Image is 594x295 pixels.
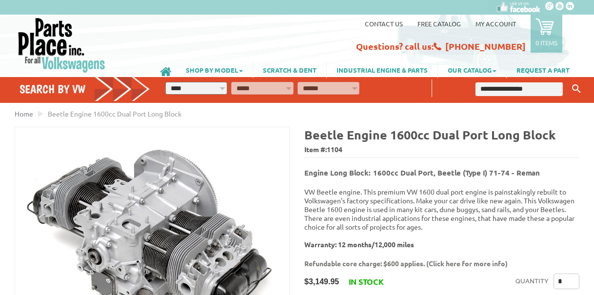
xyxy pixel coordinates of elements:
[304,187,579,249] p: VW Beetle engine. This premium VW 1600 dual port engine is painstakingly rebuilt to Volkswagen's ...
[327,145,342,154] span: 1104
[349,276,384,287] span: In stock
[304,277,339,286] span: $3,149.95
[304,258,572,269] p: Refundable core charge: $600 applies. ( )
[365,20,403,28] a: Contact us
[515,274,549,289] label: Quantity
[304,168,540,177] b: Engine Long Block: 1600cc Dual Port, Beetle (Type I) 71-74 - Reman
[535,39,557,47] p: 0 items
[531,15,562,53] a: 0 items
[417,20,461,28] a: Free Catalog
[176,61,253,78] a: SHOP BY MODEL
[304,127,555,142] b: Beetle Engine 1600cc Dual Port Long Block
[304,240,414,249] b: Warranty: 12 months/12,000 miles
[327,61,437,78] a: INDUSTRIAL ENGINE & PARTS
[253,61,326,78] a: SCRATCH & DENT
[507,61,579,78] a: REQUEST A PART
[569,81,584,97] button: Keyword Search
[304,143,579,157] span: Item #:
[429,259,505,268] a: Click here for more info
[17,17,106,73] img: Parts Place Inc!
[20,82,150,96] h4: Search by VW
[15,109,33,118] a: Home
[475,20,516,28] a: My Account
[48,109,181,118] span: Beetle Engine 1600cc Dual Port Long Block
[438,61,506,78] a: OUR CATALOG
